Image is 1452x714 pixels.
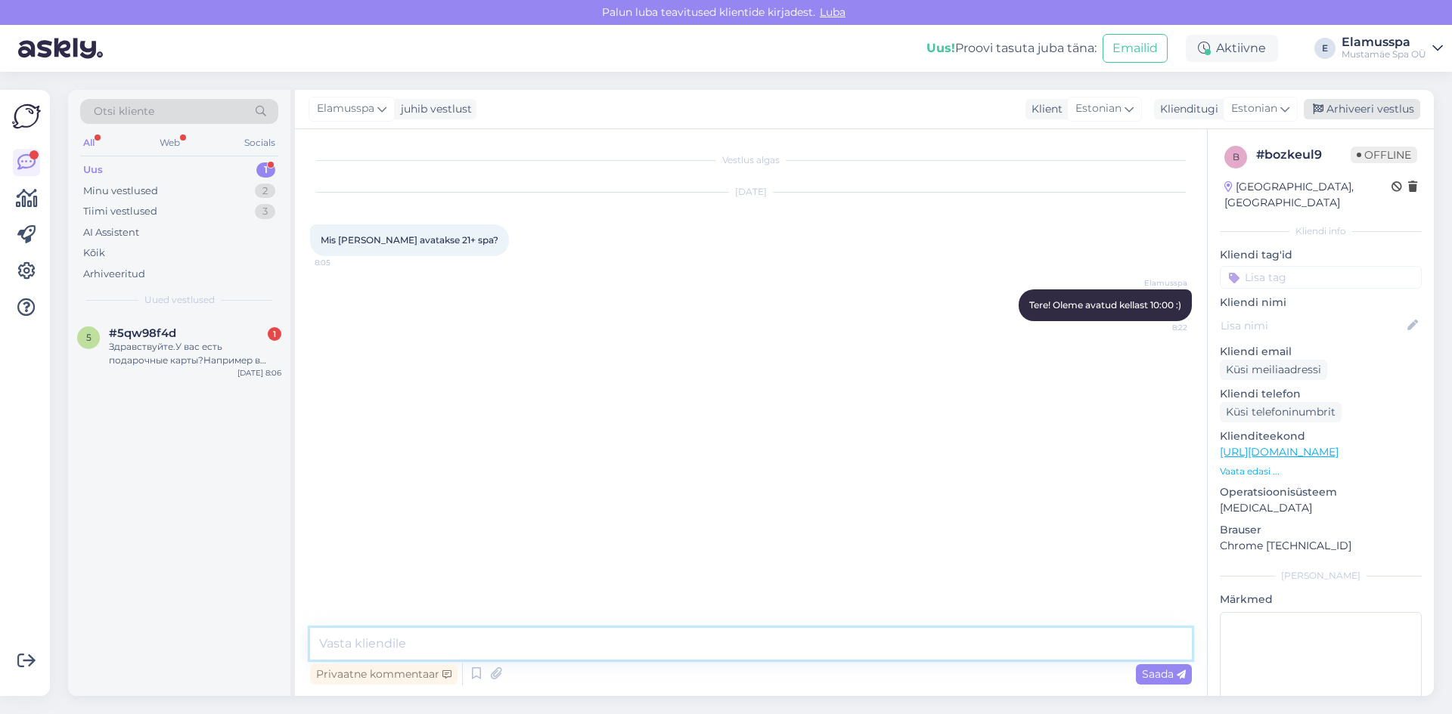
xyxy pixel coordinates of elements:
div: juhib vestlust [395,101,472,117]
div: 3 [255,204,275,219]
span: Estonian [1075,100,1122,117]
div: Küsi telefoninumbrit [1220,402,1342,422]
p: Klienditeekond [1220,428,1422,444]
img: Askly Logo [12,102,41,131]
span: Luba [815,5,850,19]
div: Здравствуйте.У вас есть подарочные карты?Например в еламуспа 21+ на двоих [109,340,281,367]
span: b [1233,151,1239,162]
span: 5 [86,332,92,343]
div: 1 [256,162,275,178]
p: Chrome [TECHNICAL_ID] [1220,538,1422,554]
div: Elamusspa [1342,36,1426,48]
div: [PERSON_NAME] [1220,569,1422,583]
div: [DATE] 8:06 [237,367,281,379]
div: [DATE] [310,185,1192,199]
span: Elamusspa [317,100,374,117]
div: Mustamäe Spa OÜ [1342,48,1426,60]
div: Web [157,133,183,153]
span: Mis [PERSON_NAME] avatakse 21+ spa? [321,234,498,246]
div: Kliendi info [1220,224,1422,238]
div: Vestlus algas [310,153,1192,167]
div: 2 [255,184,275,199]
div: Aktiivne [1186,35,1278,62]
p: Kliendi email [1220,344,1422,360]
span: 8:05 [315,257,371,268]
div: Kõik [83,246,105,261]
div: [GEOGRAPHIC_DATA], [GEOGRAPHIC_DATA] [1224,179,1391,211]
div: 1 [268,327,281,341]
div: Socials [241,133,278,153]
div: Klient [1025,101,1063,117]
b: Uus! [926,41,955,55]
div: Minu vestlused [83,184,158,199]
span: Estonian [1231,100,1277,117]
p: Kliendi tag'id [1220,247,1422,263]
span: Saada [1142,667,1186,681]
div: # bozkeul9 [1256,146,1351,164]
div: Arhiveeri vestlus [1304,99,1420,119]
div: Privaatne kommentaar [310,664,458,685]
span: Tere! Oleme avatud kellast 10:00 :) [1029,299,1181,311]
p: Märkmed [1220,592,1422,607]
p: [MEDICAL_DATA] [1220,500,1422,516]
div: E [1314,38,1336,59]
p: Kliendi telefon [1220,386,1422,402]
div: Proovi tasuta juba täna: [926,39,1097,57]
input: Lisa tag [1220,266,1422,289]
div: Küsi meiliaadressi [1220,360,1327,380]
input: Lisa nimi [1221,317,1404,334]
span: #5qw98f4d [109,326,176,340]
a: [URL][DOMAIN_NAME] [1220,445,1339,459]
span: Uued vestlused [144,293,215,307]
div: All [80,133,98,153]
p: Kliendi nimi [1220,295,1422,311]
div: Arhiveeritud [83,267,145,282]
span: Elamusspa [1131,277,1187,289]
div: Klienditugi [1154,101,1218,117]
p: Operatsioonisüsteem [1220,484,1422,500]
div: Tiimi vestlused [83,204,157,219]
span: Offline [1351,147,1417,163]
div: Uus [83,162,103,178]
p: Brauser [1220,522,1422,538]
span: Otsi kliente [94,104,154,119]
p: Vaata edasi ... [1220,465,1422,478]
div: AI Assistent [83,225,139,240]
span: 8:22 [1131,322,1187,333]
button: Emailid [1103,34,1168,63]
a: ElamusspaMustamäe Spa OÜ [1342,36,1443,60]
